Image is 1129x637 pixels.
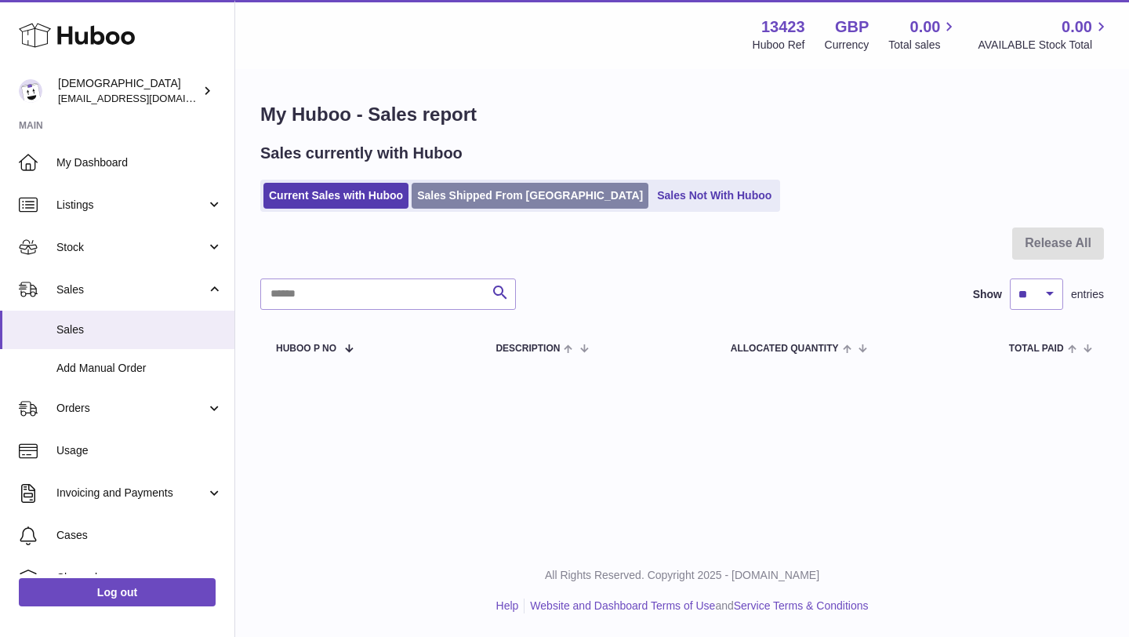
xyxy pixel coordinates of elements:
span: Usage [56,443,223,458]
span: 0.00 [1062,16,1092,38]
p: All Rights Reserved. Copyright 2025 - [DOMAIN_NAME] [248,568,1116,583]
span: entries [1071,287,1104,302]
span: AVAILABLE Stock Total [978,38,1110,53]
div: [DEMOGRAPHIC_DATA] [58,76,199,106]
span: My Dashboard [56,155,223,170]
span: Cases [56,528,223,543]
h1: My Huboo - Sales report [260,102,1104,127]
span: Invoicing and Payments [56,486,206,500]
div: Huboo Ref [753,38,805,53]
span: Description [496,344,560,354]
a: Current Sales with Huboo [263,183,408,209]
a: Log out [19,578,216,606]
span: [EMAIL_ADDRESS][DOMAIN_NAME] [58,92,231,104]
span: ALLOCATED Quantity [731,344,839,354]
span: Add Manual Order [56,361,223,376]
a: 0.00 Total sales [888,16,958,53]
span: Stock [56,240,206,255]
span: Total paid [1009,344,1064,354]
span: Orders [56,401,206,416]
a: Website and Dashboard Terms of Use [530,599,715,612]
strong: GBP [835,16,869,38]
a: Sales Not With Huboo [652,183,777,209]
a: Help [496,599,519,612]
span: Listings [56,198,206,213]
div: Currency [825,38,869,53]
h2: Sales currently with Huboo [260,143,463,164]
span: 0.00 [910,16,941,38]
span: Channels [56,570,223,585]
label: Show [973,287,1002,302]
span: Sales [56,322,223,337]
a: 0.00 AVAILABLE Stock Total [978,16,1110,53]
span: Huboo P no [276,344,336,354]
strong: 13423 [761,16,805,38]
a: Sales Shipped From [GEOGRAPHIC_DATA] [412,183,648,209]
span: Total sales [888,38,958,53]
span: Sales [56,282,206,297]
img: olgazyuz@outlook.com [19,79,42,103]
li: and [525,599,868,613]
a: Service Terms & Conditions [734,599,869,612]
